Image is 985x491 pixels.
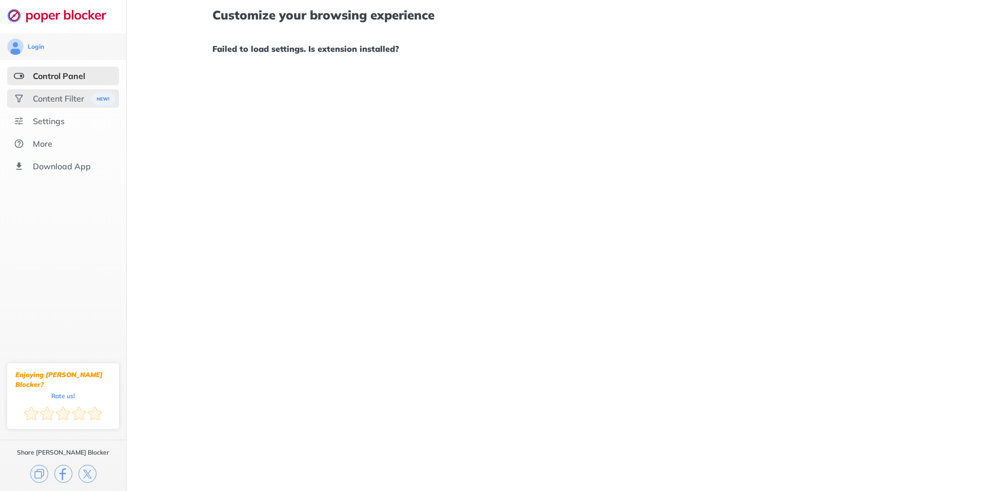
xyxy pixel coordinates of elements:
[14,116,24,126] img: settings.svg
[7,8,117,23] img: logo-webpage.svg
[33,93,84,104] div: Content Filter
[212,8,899,22] h1: Customize your browsing experience
[14,139,24,149] img: about.svg
[7,38,24,55] img: avatar.svg
[17,448,109,457] div: Share [PERSON_NAME] Blocker
[33,116,65,126] div: Settings
[14,161,24,171] img: download-app.svg
[51,394,75,398] div: Rate us!
[33,71,85,81] div: Control Panel
[30,465,48,483] img: copy.svg
[78,465,96,483] img: x.svg
[54,465,72,483] img: facebook.svg
[28,43,44,51] div: Login
[15,370,111,389] div: Enjoying [PERSON_NAME] Blocker?
[33,161,91,171] div: Download App
[33,139,52,149] div: More
[14,71,24,81] img: features-selected.svg
[14,93,24,104] img: social.svg
[212,42,899,55] h1: Failed to load settings. Is extension installed?
[90,92,115,105] img: menuBanner.svg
